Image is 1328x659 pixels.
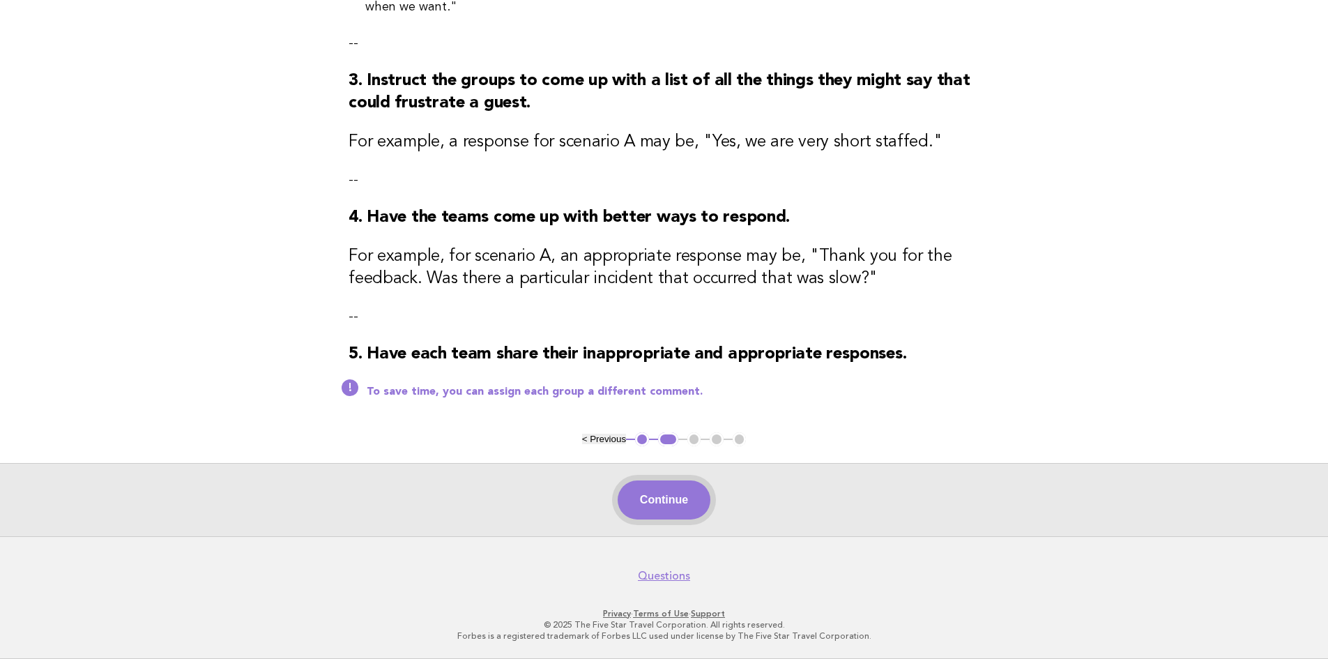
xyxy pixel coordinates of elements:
h3: For example, a response for scenario A may be, "Yes, we are very short staffed." [349,131,979,153]
p: -- [349,170,979,190]
a: Questions [638,569,690,583]
p: · · [238,608,1091,619]
a: Terms of Use [633,609,689,619]
p: -- [349,307,979,326]
button: Continue [618,480,710,520]
p: -- [349,33,979,53]
p: Forbes is a registered trademark of Forbes LLC used under license by The Five Star Travel Corpora... [238,630,1091,642]
strong: 4. Have the teams come up with better ways to respond. [349,209,790,226]
p: To save time, you can assign each group a different comment. [367,385,979,399]
h3: For example, for scenario A, an appropriate response may be, "Thank you for the feedback. Was the... [349,245,979,290]
a: Privacy [603,609,631,619]
strong: 3. Instruct the groups to come up with a list of all the things they might say that could frustra... [349,73,970,112]
a: Support [691,609,725,619]
p: © 2025 The Five Star Travel Corporation. All rights reserved. [238,619,1091,630]
button: 1 [635,432,649,446]
strong: 5. Have each team share their inappropriate and appropriate responses. [349,346,906,363]
button: < Previous [582,434,626,444]
button: 2 [658,432,678,446]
